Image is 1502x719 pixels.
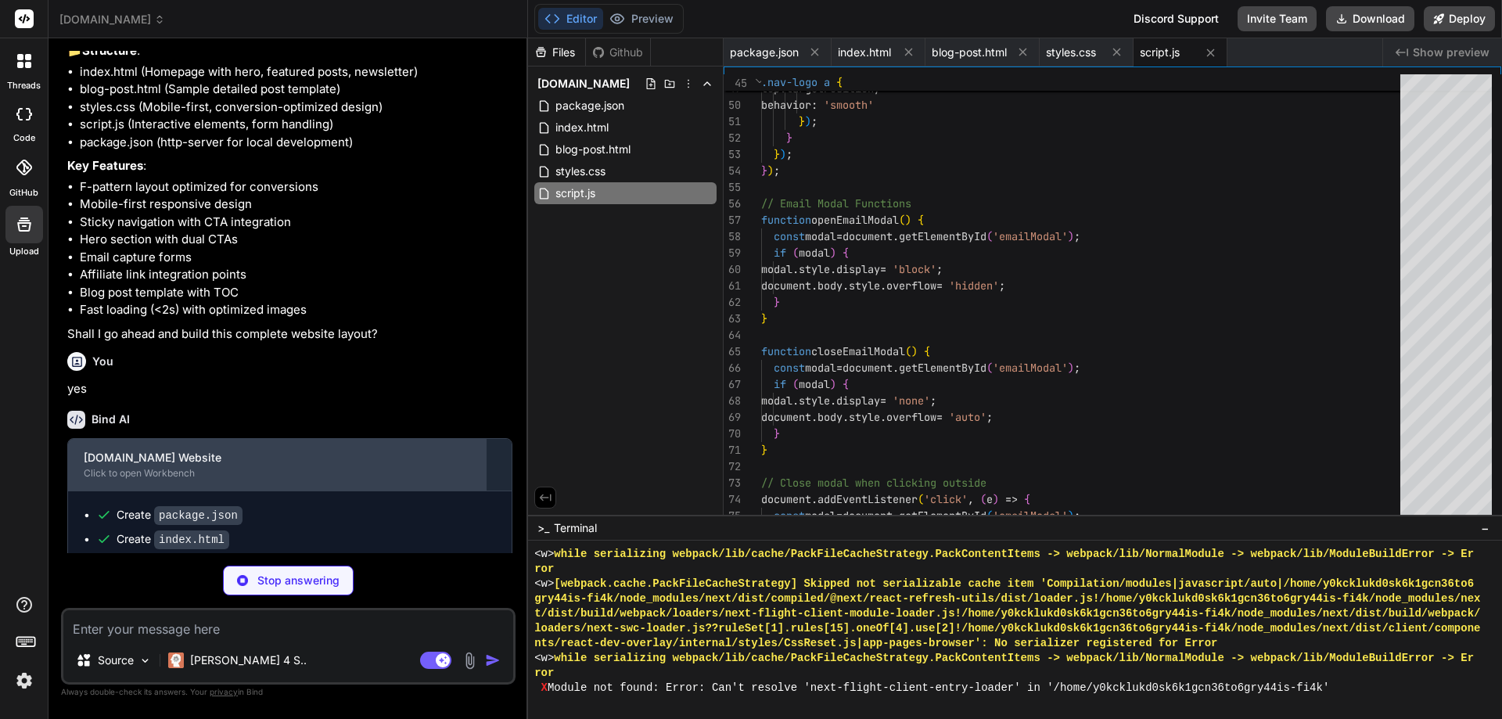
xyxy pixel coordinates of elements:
[805,229,836,243] span: modal
[80,266,512,284] li: Affiliate link integration points
[67,380,512,398] p: yes
[724,146,741,163] div: 53
[774,246,786,260] span: if
[830,246,836,260] span: )
[999,279,1005,293] span: ;
[811,213,899,227] span: openEmailModal
[761,98,811,112] span: behavior
[893,229,899,243] span: .
[830,262,836,276] span: .
[724,376,741,393] div: 67
[799,246,830,260] span: modal
[936,410,943,424] span: =
[767,164,774,178] span: )
[830,377,836,391] span: )
[993,509,1068,523] span: 'emailModal'
[80,116,512,134] li: script.js (Interactive elements, form handling)
[1046,45,1096,60] span: styles.css
[80,178,512,196] li: F-pattern layout optimized for conversions
[761,196,911,210] span: // Email Modal Functions
[843,279,849,293] span: .
[168,652,184,668] img: Claude 4 Sonnet
[554,520,597,536] span: Terminal
[80,301,512,319] li: Fast loading (<2s) with optimized images
[899,361,986,375] span: getElementById
[554,547,1474,562] span: while serializing webpack/lib/cache/PackFileCacheStrategy.PackContentItems -> webpack/lib/NormalM...
[537,76,630,92] span: [DOMAIN_NAME]
[792,394,799,408] span: .
[80,231,512,249] li: Hero section with dual CTAs
[843,361,893,375] span: document
[811,98,817,112] span: :
[899,229,986,243] span: getElementById
[724,113,741,130] div: 51
[905,213,911,227] span: )
[811,410,817,424] span: .
[80,99,512,117] li: styles.css (Mobile-first, conversion-optimized design)
[68,439,486,491] button: [DOMAIN_NAME] WebsiteClick to open Workbench
[932,45,1007,60] span: blog-post.html
[836,229,843,243] span: =
[1478,516,1493,541] button: −
[1024,492,1030,506] span: {
[534,606,1480,621] span: t/dist/build/webpack/loaders/next-flight-client-module-loader.js!/home/y0kcklukd0sk6k1gcn36to6gry...
[993,492,999,506] span: )
[1326,6,1414,31] button: Download
[534,591,1480,606] span: gry44is-fi4k/node_modules/next/dist/compiled/@next/react-refresh-utils/dist/loader.js!/home/y0kck...
[1068,509,1074,523] span: )
[899,213,905,227] span: (
[918,492,924,506] span: (
[880,262,886,276] span: =
[843,246,849,260] span: {
[836,262,880,276] span: display
[774,295,780,309] span: }
[59,12,165,27] span: [DOMAIN_NAME]
[949,279,999,293] span: 'hidden'
[67,158,143,173] strong: Key Features
[554,184,597,203] span: script.js
[774,509,805,523] span: const
[880,279,886,293] span: .
[924,344,930,358] span: {
[836,75,843,89] span: {
[761,262,792,276] span: modal
[986,229,993,243] span: (
[843,509,893,523] span: document
[724,442,741,458] div: 71
[586,45,650,60] div: Github
[774,229,805,243] span: const
[774,164,780,178] span: ;
[554,577,1474,591] span: [webpack.cache.PackFileCacheStrategy] Skipped not serializable cache item 'Compilation/modules|ja...
[1238,6,1317,31] button: Invite Team
[805,361,836,375] span: modal
[792,246,799,260] span: (
[210,687,238,696] span: privacy
[534,621,1480,636] span: loaders/next-swc-loader.js??ruleSet[1].rules[15].oneOf[4].use[2]!/home/y0kcklukd0sk6k1gcn36to6gry...
[986,492,993,506] span: e
[774,147,780,161] span: }
[761,279,811,293] span: document
[761,476,986,490] span: // Close modal when clicking outside
[774,377,786,391] span: if
[886,279,936,293] span: overflow
[1068,361,1074,375] span: )
[899,509,986,523] span: getElementById
[924,492,968,506] span: 'click'
[554,96,626,115] span: package.json
[1124,6,1228,31] div: Discord Support
[724,311,741,327] div: 63
[80,134,512,152] li: package.json (http-server for local development)
[905,344,911,358] span: (
[534,636,1217,651] span: nts/react-dev-overlay/internal/styles/CssReset.js|app-pages-browser': No serializer registered fo...
[949,410,986,424] span: 'auto'
[761,410,811,424] span: document
[761,394,792,408] span: modal
[761,443,767,457] span: }
[1074,229,1080,243] span: ;
[799,377,830,391] span: modal
[61,685,516,699] p: Always double-check its answers. Your in Bind
[1140,45,1180,60] span: script.js
[893,509,899,523] span: .
[554,162,607,181] span: styles.css
[534,666,554,681] span: ror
